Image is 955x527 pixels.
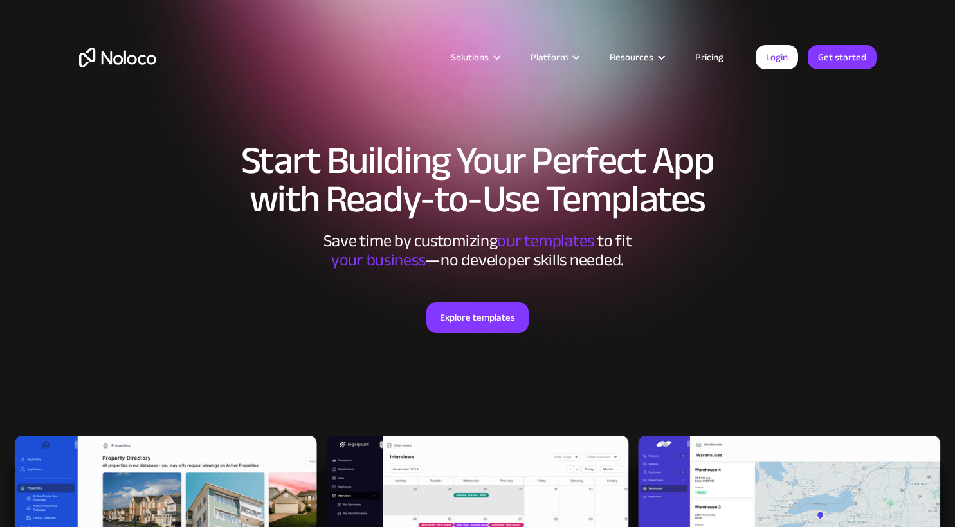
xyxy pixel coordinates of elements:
a: Login [756,45,798,69]
span: your business [331,244,426,276]
div: Resources [594,49,679,66]
a: Get started [808,45,877,69]
div: Resources [610,49,653,66]
div: Save time by customizing to fit ‍ —no developer skills needed. [285,231,671,270]
h1: Start Building Your Perfect App with Ready-to-Use Templates [79,141,877,219]
div: Solutions [435,49,514,66]
a: home [79,48,156,67]
div: Platform [531,49,568,66]
span: our templates [497,225,594,256]
div: Platform [514,49,594,66]
div: Solutions [451,49,489,66]
a: Pricing [679,49,740,66]
a: Explore templates [426,302,529,333]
